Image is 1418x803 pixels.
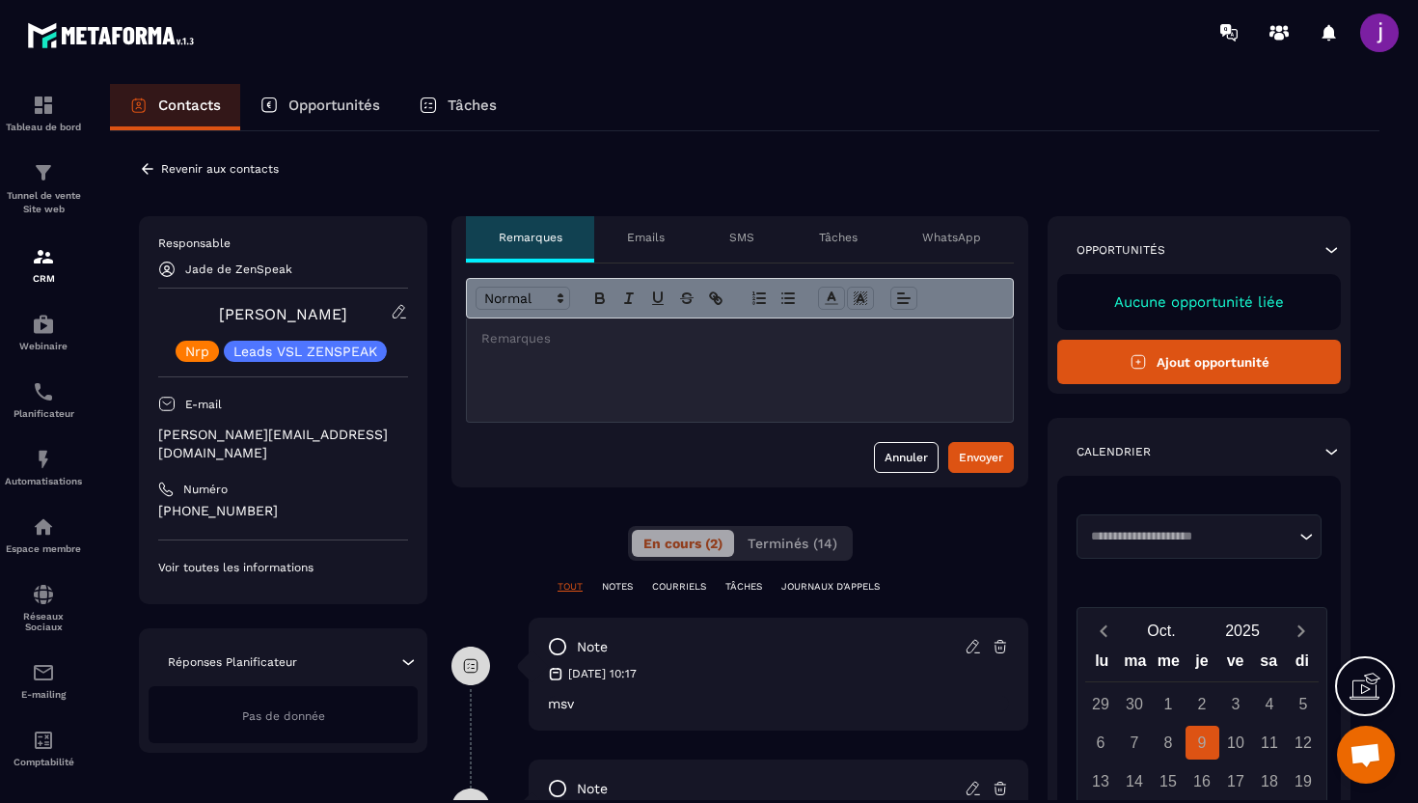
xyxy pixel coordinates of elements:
div: je [1186,648,1219,681]
div: di [1285,648,1319,681]
p: Planificateur [5,408,82,419]
p: Opportunités [1077,242,1165,258]
p: Comptabilité [5,757,82,767]
div: 15 [1152,764,1186,798]
img: formation [32,94,55,117]
button: En cours (2) [632,530,734,557]
a: schedulerschedulerPlanificateur [5,366,82,433]
p: JOURNAUX D'APPELS [781,580,880,594]
div: 19 [1287,764,1321,798]
div: 14 [1118,764,1152,798]
img: automations [32,313,55,336]
div: 17 [1219,764,1253,798]
p: Tâches [448,97,497,114]
div: 11 [1253,726,1287,760]
p: Réseaux Sociaux [5,611,82,632]
p: msv [548,696,1009,711]
a: automationsautomationsWebinaire [5,298,82,366]
p: TÂCHES [725,580,762,594]
button: Previous month [1085,618,1121,644]
p: Espace membre [5,543,82,554]
div: lu [1085,648,1119,681]
a: accountantaccountantComptabilité [5,714,82,782]
p: [DATE] 10:17 [568,666,637,681]
a: formationformationTunnel de vente Site web [5,147,82,231]
div: 7 [1118,726,1152,760]
img: social-network [32,583,55,606]
div: Search for option [1077,514,1322,559]
p: SMS [729,230,754,245]
a: formationformationCRM [5,231,82,298]
p: TOUT [558,580,583,594]
p: Nrp [185,345,209,358]
button: Envoyer [948,442,1014,473]
div: 29 [1084,687,1118,721]
p: Jade de ZenSpeak [185,263,292,276]
div: sa [1252,648,1286,681]
div: 2 [1186,687,1219,721]
div: 30 [1118,687,1152,721]
img: formation [32,161,55,184]
p: Webinaire [5,341,82,351]
img: accountant [32,729,55,752]
div: 6 [1084,726,1118,760]
div: 12 [1287,726,1321,760]
button: Open years overlay [1202,614,1283,648]
p: Tableau de bord [5,122,82,132]
button: Ajout opportunité [1057,340,1341,384]
p: Leads VSL ZENSPEAK [233,345,377,358]
a: automationsautomationsAutomatisations [5,433,82,501]
div: 9 [1186,726,1219,760]
button: Annuler [874,442,939,473]
p: note [577,638,608,656]
a: social-networksocial-networkRéseaux Sociaux [5,568,82,647]
p: Emails [627,230,665,245]
p: E-mail [185,397,222,412]
input: Search for option [1084,527,1295,546]
p: Tâches [819,230,858,245]
span: En cours (2) [643,536,723,551]
a: Contacts [110,84,240,130]
div: 16 [1186,764,1219,798]
div: 18 [1253,764,1287,798]
button: Open months overlay [1121,614,1202,648]
img: formation [32,245,55,268]
p: Revenir aux contacts [161,162,279,176]
div: 10 [1219,726,1253,760]
img: automations [32,515,55,539]
p: [PHONE_NUMBER] [158,502,408,520]
p: Aucune opportunité liée [1077,293,1322,311]
span: Pas de donnée [242,709,325,723]
p: COURRIELS [652,580,706,594]
img: scheduler [32,380,55,403]
p: note [577,780,608,798]
a: Tâches [399,84,516,130]
p: NOTES [602,580,633,594]
a: automationsautomationsEspace membre [5,501,82,568]
img: logo [27,17,201,53]
p: E-mailing [5,689,82,700]
button: Terminés (14) [736,530,849,557]
span: Terminés (14) [748,536,837,551]
p: Contacts [158,97,221,114]
p: Opportunités [288,97,380,114]
div: Envoyer [959,448,1003,467]
button: Next month [1283,618,1319,644]
a: emailemailE-mailing [5,647,82,714]
a: [PERSON_NAME] [219,305,347,323]
div: 3 [1219,687,1253,721]
p: CRM [5,273,82,284]
div: 5 [1287,687,1321,721]
p: Responsable [158,235,408,251]
p: Automatisations [5,476,82,486]
img: automations [32,448,55,471]
div: Ouvrir le chat [1337,726,1395,784]
a: formationformationTableau de bord [5,79,82,147]
p: [PERSON_NAME][EMAIL_ADDRESS][DOMAIN_NAME] [158,426,408,462]
div: me [1152,648,1186,681]
div: 13 [1084,764,1118,798]
div: ma [1119,648,1153,681]
p: Calendrier [1077,444,1151,459]
p: Remarques [499,230,562,245]
img: email [32,661,55,684]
